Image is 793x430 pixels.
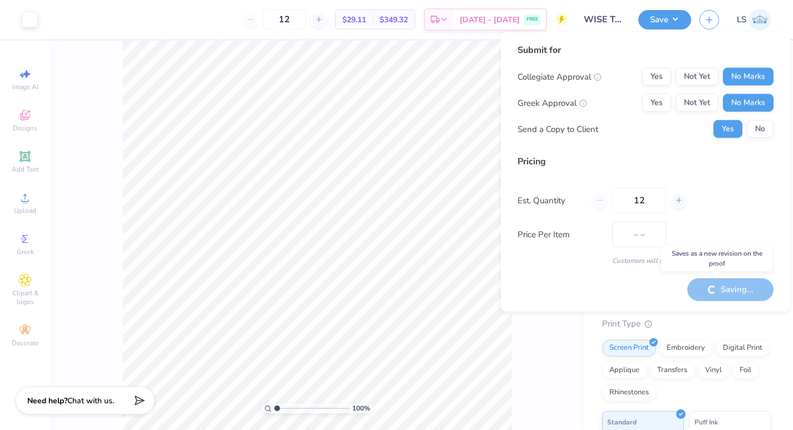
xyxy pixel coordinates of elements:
[342,14,366,26] span: $29.11
[661,246,772,271] div: Saves as a new revision on the proof
[723,68,774,86] button: No Marks
[650,362,695,379] div: Transfers
[67,395,114,406] span: Chat with us.
[659,340,712,356] div: Embroidery
[518,70,602,83] div: Collegiate Approval
[526,16,538,23] span: FREE
[602,317,771,330] div: Print Type
[723,94,774,112] button: No Marks
[698,362,729,379] div: Vinyl
[263,9,306,30] input: – –
[737,13,746,26] span: LS
[676,68,718,86] button: Not Yet
[518,96,587,109] div: Greek Approval
[518,43,774,57] div: Submit for
[676,94,718,112] button: Not Yet
[602,362,647,379] div: Applique
[14,206,36,215] span: Upload
[17,247,34,256] span: Greek
[695,416,718,428] span: Puff Ink
[607,416,637,428] span: Standard
[747,120,774,138] button: No
[642,94,671,112] button: Yes
[518,155,774,168] div: Pricing
[737,9,771,31] a: LS
[27,395,67,406] strong: Need help?
[6,289,45,306] span: Clipart & logos
[612,188,666,213] input: – –
[575,8,630,31] input: Untitled Design
[642,68,671,86] button: Yes
[352,403,370,413] span: 100 %
[602,340,656,356] div: Screen Print
[12,82,38,91] span: Image AI
[380,14,408,26] span: $349.32
[602,384,656,401] div: Rhinestones
[638,10,691,30] button: Save
[12,165,38,174] span: Add Text
[518,194,584,207] label: Est. Quantity
[518,256,774,266] div: Customers will see this price on HQ.
[12,339,38,348] span: Decorate
[13,124,37,133] span: Designs
[732,362,758,379] div: Foil
[716,340,770,356] div: Digital Print
[749,9,771,31] img: Leah Smith
[518,228,604,241] label: Price Per Item
[713,120,742,138] button: Yes
[460,14,520,26] span: [DATE] - [DATE]
[518,123,598,135] div: Send a Copy to Client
